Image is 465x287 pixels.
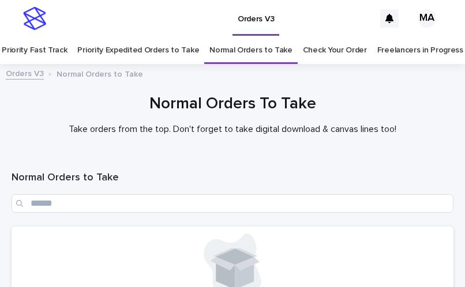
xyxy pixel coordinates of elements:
[377,37,463,64] a: Freelancers in Progress
[209,37,292,64] a: Normal Orders to Take
[23,7,46,30] img: stacker-logo-s-only.png
[2,37,67,64] a: Priority Fast Track
[303,37,367,64] a: Check Your Order
[12,124,453,135] p: Take orders from the top. Don't forget to take digital download & canvas lines too!
[77,37,199,64] a: Priority Expedited Orders to Take
[6,66,44,80] a: Orders V3
[12,194,453,213] input: Search
[12,171,453,185] h1: Normal Orders to Take
[418,9,436,28] div: MA
[12,93,453,115] h1: Normal Orders To Take
[57,67,143,80] p: Normal Orders to Take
